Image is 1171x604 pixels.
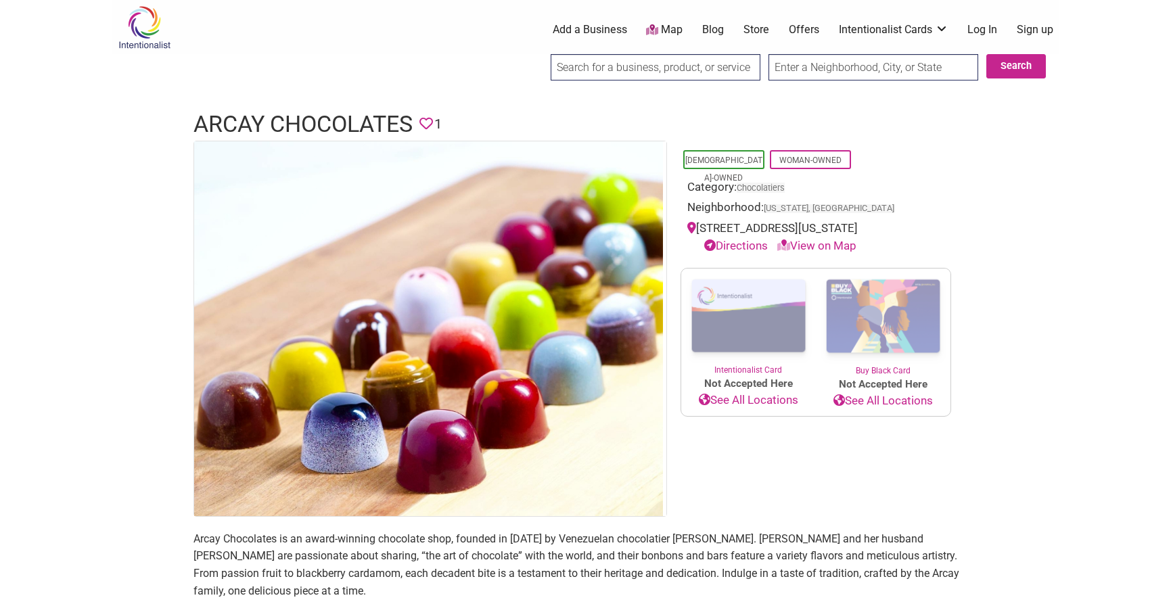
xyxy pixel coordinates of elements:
[194,141,663,516] img: Arcay Chocolates
[687,220,944,254] div: [STREET_ADDRESS][US_STATE]
[193,108,413,141] h1: Arcay Chocolates
[553,22,627,37] a: Add a Business
[434,114,442,135] span: 1
[764,204,894,213] span: [US_STATE], [GEOGRAPHIC_DATA]
[737,183,785,193] a: Chocolatiers
[789,22,819,37] a: Offers
[816,377,950,392] span: Not Accepted Here
[681,392,816,409] a: See All Locations
[702,22,724,37] a: Blog
[551,54,760,80] input: Search for a business, product, or service
[1017,22,1053,37] a: Sign up
[768,54,978,80] input: Enter a Neighborhood, City, or State
[839,22,948,37] a: Intentionalist Cards
[687,199,944,220] div: Neighborhood:
[704,239,768,252] a: Directions
[685,156,762,183] a: [DEMOGRAPHIC_DATA]-Owned
[193,530,978,599] p: Arcay Chocolates is an award-winning chocolate shop, founded in [DATE] by Venezuelan chocolatier ...
[681,269,816,364] img: Intentionalist Card
[681,269,816,376] a: Intentionalist Card
[816,269,950,365] img: Buy Black Card
[777,239,856,252] a: View on Map
[816,269,950,377] a: Buy Black Card
[967,22,997,37] a: Log In
[646,22,683,38] a: Map
[986,54,1046,78] button: Search
[743,22,769,37] a: Store
[112,5,177,49] img: Intentionalist
[816,392,950,410] a: See All Locations
[687,179,944,200] div: Category:
[681,376,816,392] span: Not Accepted Here
[779,156,842,165] a: Woman-Owned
